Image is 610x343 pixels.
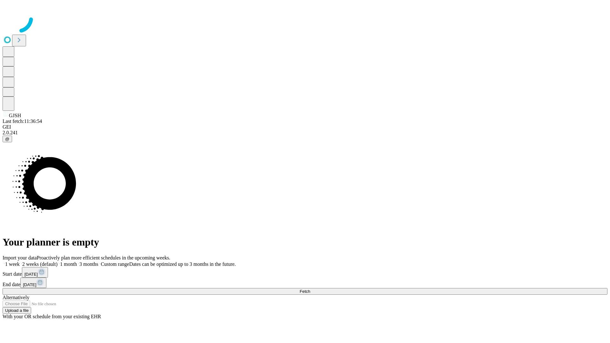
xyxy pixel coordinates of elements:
[3,307,31,314] button: Upload a file
[79,261,98,267] span: 3 months
[101,261,129,267] span: Custom range
[3,267,607,278] div: Start date
[3,314,101,319] span: With your OR schedule from your existing EHR
[20,278,46,288] button: [DATE]
[3,136,12,142] button: @
[37,255,170,260] span: Proactively plan more efficient schedules in the upcoming weeks.
[3,288,607,295] button: Fetch
[3,118,42,124] span: Last fetch: 11:36:54
[3,124,607,130] div: GEI
[129,261,236,267] span: Dates can be optimized up to 3 months in the future.
[3,278,607,288] div: End date
[3,236,607,248] h1: Your planner is empty
[300,289,310,294] span: Fetch
[5,261,20,267] span: 1 week
[60,261,77,267] span: 1 month
[24,272,38,277] span: [DATE]
[22,261,58,267] span: 2 weeks (default)
[3,295,29,300] span: Alternatively
[9,113,21,118] span: GJSH
[22,267,48,278] button: [DATE]
[23,282,36,287] span: [DATE]
[3,255,37,260] span: Import your data
[5,137,10,141] span: @
[3,130,607,136] div: 2.0.241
